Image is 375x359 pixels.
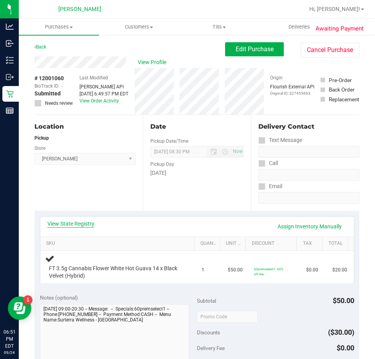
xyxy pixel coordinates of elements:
button: Cancel Purchase [301,43,359,57]
a: View State Registry [47,220,94,228]
span: BioTrack ID: [34,83,59,90]
span: Needs review [45,100,73,107]
span: Tills [180,23,259,31]
span: $50.00 [333,296,354,305]
span: Customers [99,23,179,31]
input: Format: (999) 999-9999 [258,146,359,158]
a: Deliveries [259,19,339,35]
a: Tax [303,241,319,247]
div: Pre-Order [329,76,352,84]
span: $0.00 [306,266,318,274]
strong: Pickup [34,135,49,141]
a: Unit Price [226,241,242,247]
div: Flourish External API [270,83,314,96]
label: Store [34,145,45,152]
span: Delivery Fee [197,345,225,351]
label: Pickup Date/Time [150,138,188,145]
span: $0.00 [337,344,354,352]
p: 09/24 [4,350,15,355]
a: Tills [179,19,260,35]
a: Discount [252,241,294,247]
span: Hi, [PERSON_NAME]! [309,6,360,12]
a: Assign Inventory Manually [272,220,347,233]
label: Pickup Day [150,161,174,168]
a: Back [34,44,46,50]
span: Submitted [34,90,61,98]
input: Promo Code [197,311,258,323]
iframe: Resource center unread badge [23,295,32,305]
span: - [61,83,63,90]
input: Format: (999) 999-9999 [258,169,359,181]
inline-svg: Reports [6,107,14,115]
label: Text Message [258,135,302,146]
inline-svg: Retail [6,90,14,98]
div: [PERSON_NAME] API [79,83,128,90]
span: Awaiting Payment [316,24,364,33]
a: Quantity [200,241,217,247]
div: Back Order [329,86,355,93]
label: Origin [270,74,283,81]
p: 06:51 PM EDT [4,328,15,350]
span: FT 3.5g Cannabis Flower White Hot Guava 14 x Black Velvet (Hybrid) [49,265,182,280]
span: Edit Purchase [236,45,274,53]
p: Original ID: 327455663 [270,90,314,96]
div: Location [34,122,136,131]
span: Purchases [19,23,99,31]
span: # 12001060 [34,74,64,83]
div: [DATE] [150,169,244,177]
a: View Order Activity [79,98,119,104]
iframe: Resource center [8,296,31,320]
inline-svg: Outbound [6,73,14,81]
a: SKU [46,241,191,247]
inline-svg: Inbound [6,39,14,47]
span: Subtotal [197,298,216,304]
a: Purchases [19,19,99,35]
div: Replacement [329,95,359,103]
span: Notes (optional) [40,294,78,301]
inline-svg: Analytics [6,23,14,31]
span: Deliveries [278,23,321,31]
div: Date [150,122,244,131]
div: Delivery Contact [258,122,359,131]
span: ($30.00) [328,328,354,336]
inline-svg: Inventory [6,56,14,64]
span: View Profile [138,58,169,66]
span: [PERSON_NAME] [58,6,101,13]
span: 60premselect1: 60% off line [254,267,283,276]
div: [DATE] 6:49:57 PM EDT [79,90,128,97]
span: 1 [202,266,204,274]
label: Email [258,181,282,192]
a: Total [328,241,345,247]
label: Last Modified [79,74,108,81]
a: Customers [99,19,179,35]
button: Edit Purchase [225,42,284,56]
span: $50.00 [228,266,243,274]
label: Call [258,158,278,169]
span: Discounts [197,325,220,339]
span: $20.00 [332,266,347,274]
